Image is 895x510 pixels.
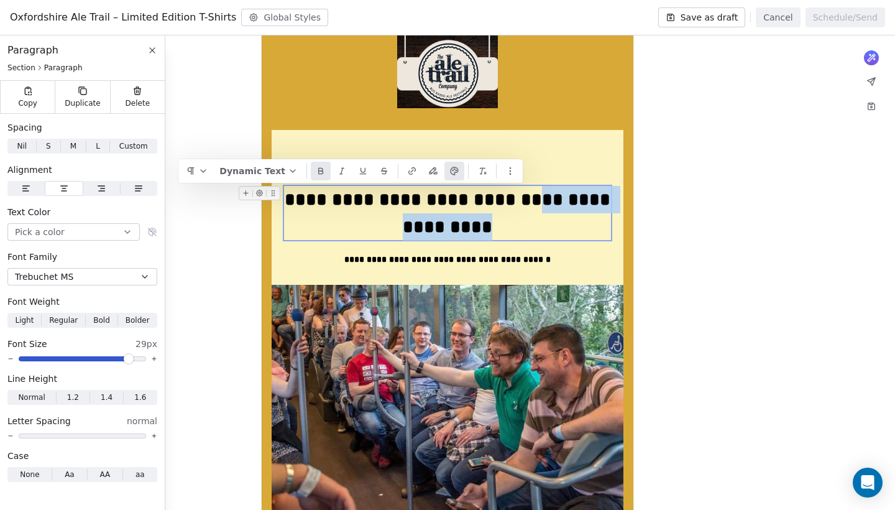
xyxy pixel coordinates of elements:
[7,223,140,241] button: Pick a color
[20,469,39,480] span: None
[70,141,76,152] span: M
[17,141,27,152] span: Nil
[7,63,35,73] span: Section
[7,251,57,263] span: Font Family
[135,469,145,480] span: aa
[7,338,47,350] span: Font Size
[126,315,150,326] span: Bolder
[18,392,45,403] span: Normal
[96,141,100,152] span: L
[756,7,800,27] button: Cancel
[65,98,100,108] span: Duplicate
[135,338,157,350] span: 29px
[7,43,58,58] span: Paragraph
[805,7,885,27] button: Schedule/Send
[126,98,150,108] span: Delete
[10,10,236,25] span: Oxfordshire Ale Trail – Limited Edition T-Shirts
[119,141,148,152] span: Custom
[7,373,57,385] span: Line Height
[93,315,110,326] span: Bold
[853,468,883,498] div: Open Intercom Messenger
[134,392,146,403] span: 1.6
[7,164,52,176] span: Alignment
[99,469,110,480] span: AA
[241,9,328,26] button: Global Styles
[658,7,746,27] button: Save as draft
[15,271,73,283] span: Trebuchet MS
[214,162,303,180] button: Dynamic Text
[44,63,83,73] span: Paragraph
[7,450,29,462] span: Case
[46,141,51,152] span: S
[65,469,75,480] span: Aa
[7,415,71,427] span: Letter Spacing
[7,206,50,218] span: Text Color
[49,315,78,326] span: Regular
[18,98,37,108] span: Copy
[7,295,60,308] span: Font Weight
[67,392,79,403] span: 1.2
[101,392,112,403] span: 1.4
[7,121,42,134] span: Spacing
[15,315,34,326] span: Light
[127,415,157,427] span: normal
